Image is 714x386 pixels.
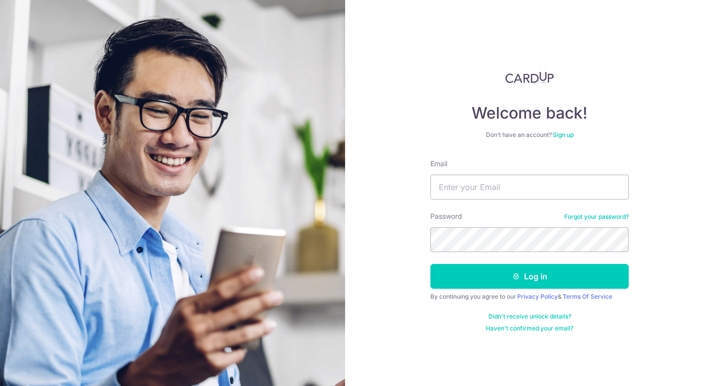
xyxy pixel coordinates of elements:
[430,159,447,169] label: Email
[517,293,558,300] a: Privacy Policy
[430,175,629,199] input: Enter your Email
[505,71,554,83] img: CardUp Logo
[430,211,462,221] label: Password
[488,313,571,321] a: Didn't receive unlock details?
[430,293,629,301] div: By continuing you agree to our &
[430,131,629,139] div: Don’t have an account?
[430,103,629,123] h4: Welcome back!
[564,213,629,221] a: Forgot your password?
[553,131,574,138] a: Sign up
[486,324,573,332] a: Haven't confirmed your email?
[430,264,629,289] button: Log in
[563,293,612,300] a: Terms Of Service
